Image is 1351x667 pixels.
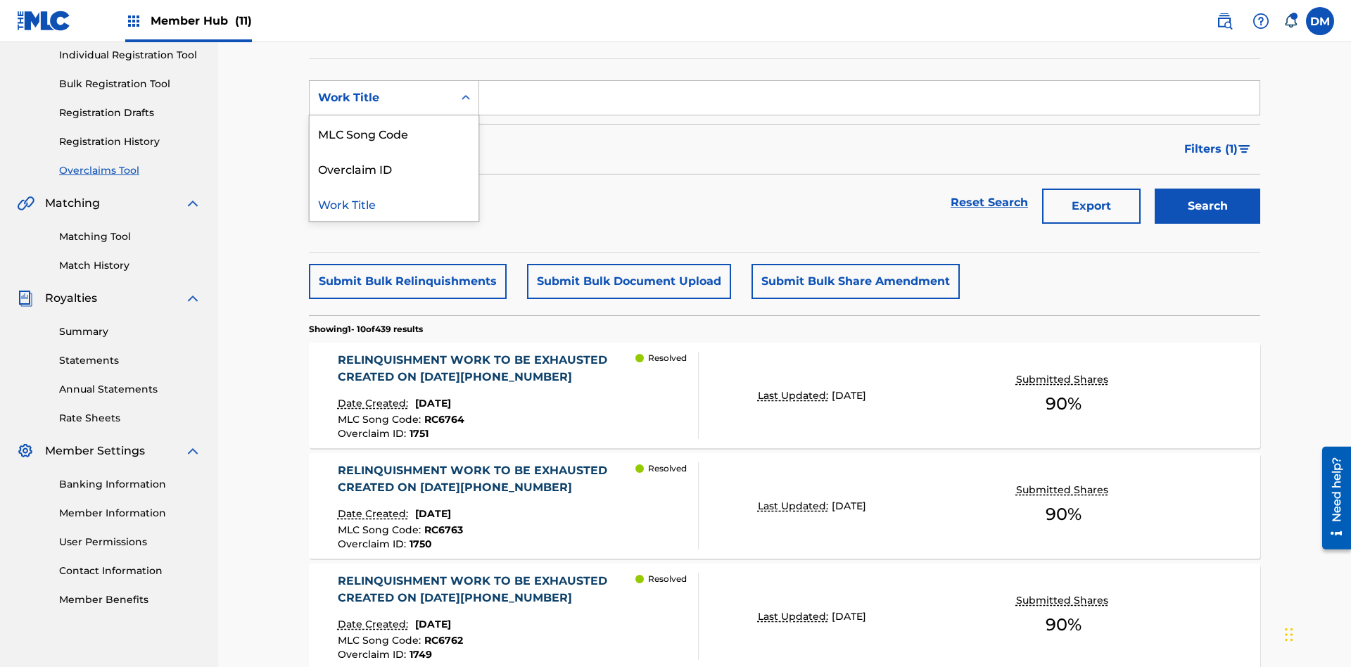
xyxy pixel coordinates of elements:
[310,115,478,151] div: MLC Song Code
[59,506,201,521] a: Member Information
[1281,599,1351,667] iframe: Chat Widget
[338,634,424,647] span: MLC Song Code :
[338,648,410,661] span: Overclaim ID :
[45,195,100,212] span: Matching
[59,229,201,244] a: Matching Tool
[751,264,960,299] button: Submit Bulk Share Amendment
[1238,145,1250,153] img: filter
[1016,483,1112,497] p: Submitted Shares
[59,106,201,120] a: Registration Drafts
[1210,7,1238,35] a: Public Search
[59,163,201,178] a: Overclaims Tool
[944,187,1035,218] a: Reset Search
[424,523,463,536] span: RC6763
[338,573,636,606] div: RELINQUISHMENT WORK TO BE EXHAUSTED CREATED ON [DATE][PHONE_NUMBER]
[338,538,410,550] span: Overclaim ID :
[1252,13,1269,30] img: help
[17,443,34,459] img: Member Settings
[309,453,1260,559] a: RELINQUISHMENT WORK TO BE EXHAUSTED CREATED ON [DATE][PHONE_NUMBER]Date Created:[DATE]MLC Song Co...
[59,382,201,397] a: Annual Statements
[45,290,97,307] span: Royalties
[151,13,252,29] span: Member Hub
[59,324,201,339] a: Summary
[1046,612,1082,637] span: 90 %
[309,343,1260,448] a: RELINQUISHMENT WORK TO BE EXHAUSTED CREATED ON [DATE][PHONE_NUMBER]Date Created:[DATE]MLC Song Co...
[338,462,636,496] div: RELINQUISHMENT WORK TO BE EXHAUSTED CREATED ON [DATE][PHONE_NUMBER]
[338,352,636,386] div: RELINQUISHMENT WORK TO BE EXHAUSTED CREATED ON [DATE][PHONE_NUMBER]
[59,258,201,273] a: Match History
[832,500,866,512] span: [DATE]
[310,186,478,221] div: Work Title
[45,443,145,459] span: Member Settings
[338,617,412,632] p: Date Created:
[648,573,687,585] p: Resolved
[1312,441,1351,557] iframe: Resource Center
[415,507,451,520] span: [DATE]
[1016,372,1112,387] p: Submitted Shares
[758,388,832,403] p: Last Updated:
[415,618,451,630] span: [DATE]
[59,592,201,607] a: Member Benefits
[17,11,71,31] img: MLC Logo
[1247,7,1275,35] div: Help
[310,151,478,186] div: Overclaim ID
[1046,502,1082,527] span: 90 %
[59,48,201,63] a: Individual Registration Tool
[309,323,423,336] p: Showing 1 - 10 of 439 results
[1283,14,1298,28] div: Notifications
[410,648,432,661] span: 1749
[1216,13,1233,30] img: search
[17,195,34,212] img: Matching
[415,397,451,409] span: [DATE]
[758,499,832,514] p: Last Updated:
[338,507,412,521] p: Date Created:
[184,195,201,212] img: expand
[184,290,201,307] img: expand
[338,427,410,440] span: Overclaim ID :
[59,535,201,550] a: User Permissions
[1016,593,1112,608] p: Submitted Shares
[410,427,429,440] span: 1751
[125,13,142,30] img: Top Rightsholders
[59,353,201,368] a: Statements
[59,477,201,492] a: Banking Information
[1176,132,1260,167] button: Filters (1)
[309,264,507,299] button: Submit Bulk Relinquishments
[184,443,201,459] img: expand
[59,564,201,578] a: Contact Information
[758,609,832,624] p: Last Updated:
[59,134,201,149] a: Registration History
[1306,7,1334,35] div: User Menu
[338,396,412,411] p: Date Created:
[424,634,463,647] span: RC6762
[1184,141,1238,158] span: Filters ( 1 )
[410,538,432,550] span: 1750
[338,523,424,536] span: MLC Song Code :
[1285,614,1293,656] div: Drag
[1042,189,1141,224] button: Export
[17,290,34,307] img: Royalties
[424,413,464,426] span: RC6764
[832,610,866,623] span: [DATE]
[338,413,424,426] span: MLC Song Code :
[832,389,866,402] span: [DATE]
[1155,189,1260,224] button: Search
[235,14,252,27] span: (11)
[309,80,1260,231] form: Search Form
[1046,391,1082,417] span: 90 %
[648,462,687,475] p: Resolved
[59,411,201,426] a: Rate Sheets
[59,77,201,91] a: Bulk Registration Tool
[527,264,731,299] button: Submit Bulk Document Upload
[648,352,687,364] p: Resolved
[318,89,445,106] div: Work Title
